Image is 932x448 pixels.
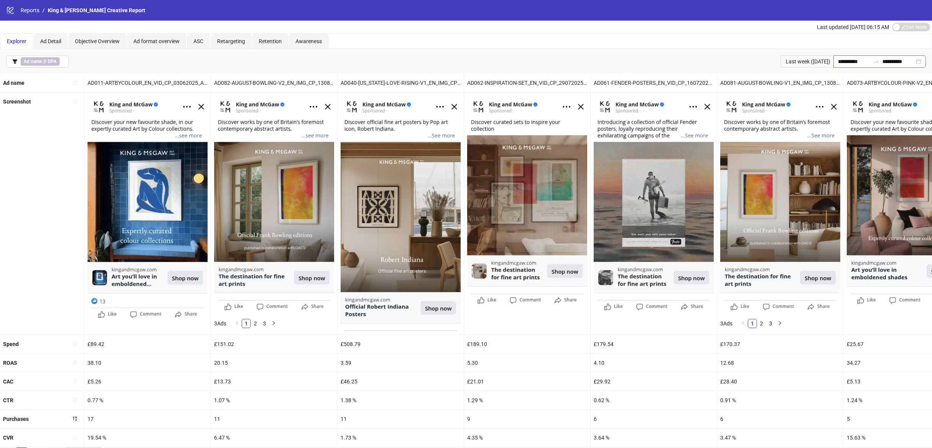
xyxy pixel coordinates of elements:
span: right [778,321,782,325]
span: ASC [193,38,203,44]
a: Reports [19,6,41,15]
a: 3 [766,319,775,328]
img: Screenshot 6833807768318 [467,95,587,306]
div: 9 [464,410,590,428]
span: Retargeting [217,38,245,44]
span: Last updated [DATE] 06:15 AM [817,24,889,30]
div: Last week ([DATE]) [781,55,833,68]
div: £508.79 [338,335,464,353]
div: 3.47 % [717,429,843,447]
span: Retention [259,38,282,44]
button: left [232,319,242,328]
div: 6.47 % [211,429,337,447]
div: £179.54 [591,335,717,353]
span: ∌ [21,57,60,66]
span: 3 Ads [720,320,732,327]
li: 1 [242,319,251,328]
span: swap-right [873,58,879,65]
a: 1 [242,319,250,328]
div: 0.62 % [591,391,717,409]
div: AD082-AUGUST-BOWLING-V2_EN_IMG_CP_13082025_ALLG_CC_SC1_USP14_INTERIORS [211,74,337,92]
div: 3.59 [338,354,464,372]
div: £46.25 [338,372,464,391]
a: 1 [748,319,757,328]
li: / [42,6,45,15]
div: £189.10 [464,335,590,353]
span: sort-ascending [72,99,78,104]
b: Purchases [3,416,29,422]
div: AD081-AUGUST-BOWLING-V1_EN_IMG_CP_13082025_ALLG_CC_SC1_USP14_INTERIORS [717,74,843,92]
span: Objective Overview [75,38,120,44]
span: sort-ascending [72,80,78,86]
div: 6 [717,410,843,428]
a: 2 [251,319,260,328]
div: 19.54 % [84,429,211,447]
b: Screenshot [3,99,31,105]
div: 11 [338,410,464,428]
li: 3 [766,319,775,328]
div: £13.73 [211,372,337,391]
span: sort-ascending [72,341,78,346]
div: £5.26 [84,372,211,391]
div: 4.10 [591,354,717,372]
div: 20.15 [211,354,337,372]
div: 1.07 % [211,391,337,409]
div: £28.40 [717,372,843,391]
img: Screenshot 6833799526318 [88,95,208,320]
button: left [739,319,748,328]
img: Screenshot 6833779770518 [594,95,714,313]
li: Next Page [775,319,784,328]
span: sort-descending [72,416,78,421]
span: sort-ascending [72,378,78,384]
span: Ad Detail [40,38,61,44]
div: 0.91 % [717,391,843,409]
li: 2 [757,319,766,328]
span: Explorer [7,38,26,44]
div: AD062-INSPIRATION-SET_EN_VID_CP_29072025_ALLG_CC_SC3_None_INTERIORS – Copy [464,74,590,92]
a: 3 [260,319,269,328]
span: 3 Ads [214,320,226,327]
li: 3 [260,319,269,328]
div: AD061-FENDER-POSTERS_EN_VID_CP_16072025_ALLG_CC_SC23_None_FENDER – Copy [591,74,717,92]
li: 1 [748,319,757,328]
img: Screenshot 6833779770118 [341,95,461,331]
span: sort-ascending [72,397,78,403]
li: Next Page [269,319,278,328]
b: Spend [3,341,19,347]
span: sort-ascending [72,435,78,440]
b: Ad name [3,80,24,86]
button: Ad name ∌ DPA [6,55,69,68]
div: 17 [84,410,211,428]
div: AD011-ARTBYCOLOUR_EN_VID_CP_03062025_ALLG_CC_SC3_None_COLOUR [84,74,211,92]
b: CTR [3,397,13,403]
div: 1.38 % [338,391,464,409]
button: right [775,319,784,328]
b: CVR [3,435,13,441]
span: Ad format overview [133,38,180,44]
span: to [873,58,879,65]
div: £89.42 [84,335,211,353]
a: 2 [757,319,766,328]
b: CAC [3,378,13,385]
li: Previous Page [232,319,242,328]
div: 11 [211,410,337,428]
div: 1.29 % [464,391,590,409]
div: 38.10 [84,354,211,372]
b: Ad name [24,59,42,64]
span: filter [12,59,18,64]
span: sort-ascending [72,360,78,365]
div: 12.68 [717,354,843,372]
button: right [269,319,278,328]
div: £170.37 [717,335,843,353]
b: DPA [48,59,57,64]
img: Screenshot 6833804461318 [214,95,334,313]
img: Screenshot 6833746113918 [720,95,840,313]
b: ROAS [3,360,17,366]
div: 0.77 % [84,391,211,409]
div: AD040-[US_STATE]-LOVE-RISING-V1_EN_IMG_CP_27062025_ALLG_CC_SC3_None_INTERIORS – Copy [338,74,464,92]
span: King & [PERSON_NAME] Creative Report [48,7,145,13]
div: 1.73 % [338,429,464,447]
div: £29.92 [591,372,717,391]
div: 3.64 % [591,429,717,447]
div: 4.35 % [464,429,590,447]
